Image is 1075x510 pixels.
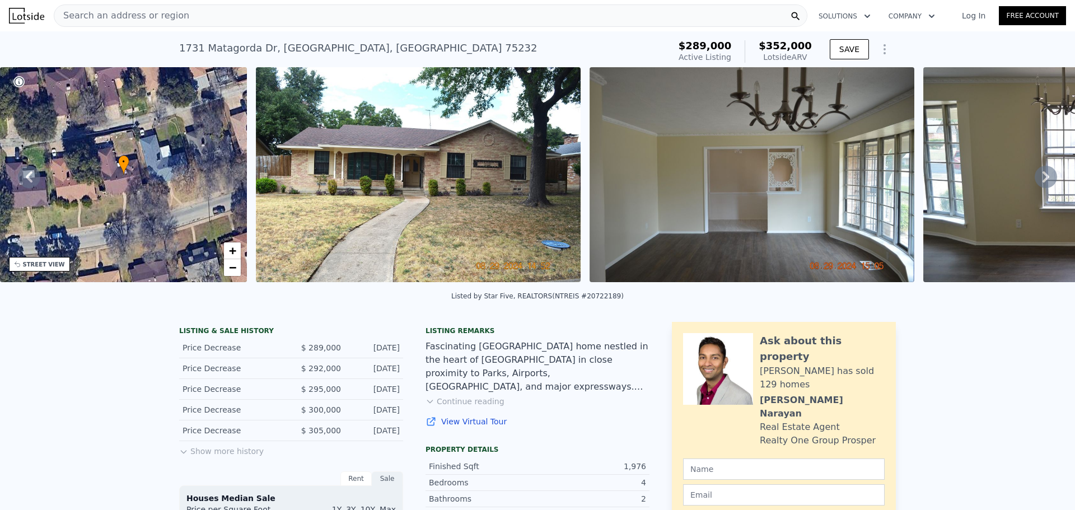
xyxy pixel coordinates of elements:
div: Price Decrease [183,404,282,415]
div: 1731 Matagorda Dr , [GEOGRAPHIC_DATA] , [GEOGRAPHIC_DATA] 75232 [179,40,537,56]
span: − [229,260,236,274]
a: Free Account [999,6,1066,25]
div: Listing remarks [426,326,649,335]
span: • [118,157,129,167]
span: $ 300,000 [301,405,341,414]
a: Log In [948,10,999,21]
span: $ 295,000 [301,385,341,394]
div: [DATE] [350,425,400,436]
div: Real Estate Agent [760,420,840,434]
div: Keywords by Traffic [124,66,189,73]
div: Rent [340,471,372,486]
div: Listed by Star Five, REALTORS (NTREIS #20722189) [451,292,624,300]
div: Domain: [DOMAIN_NAME] [29,29,123,38]
span: + [229,244,236,258]
a: View Virtual Tour [426,416,649,427]
img: logo_orange.svg [18,18,27,27]
div: [DATE] [350,342,400,353]
button: Continue reading [426,396,504,407]
div: Domain Overview [43,66,100,73]
div: Price Decrease [183,342,282,353]
div: [DATE] [350,363,400,374]
div: 4 [537,477,646,488]
span: $289,000 [679,40,732,52]
div: LISTING & SALE HISTORY [179,326,403,338]
img: Lotside [9,8,44,24]
div: Ask about this property [760,333,885,364]
div: Bathrooms [429,493,537,504]
span: $352,000 [759,40,812,52]
div: [DATE] [350,383,400,395]
span: Active Listing [679,53,731,62]
img: Sale: 157893465 Parcel: 112740411 [590,67,914,282]
div: Lotside ARV [759,52,812,63]
div: Property details [426,445,649,454]
span: $ 289,000 [301,343,341,352]
button: Company [880,6,944,26]
button: Show Options [873,38,896,60]
input: Email [683,484,885,506]
button: SAVE [830,39,869,59]
a: Zoom in [224,242,241,259]
img: tab_keywords_by_traffic_grey.svg [111,65,120,74]
img: website_grey.svg [18,29,27,38]
div: 1,976 [537,461,646,472]
div: Price Decrease [183,363,282,374]
img: Sale: 157893465 Parcel: 112740411 [256,67,581,282]
a: Zoom out [224,259,241,276]
div: Price Decrease [183,383,282,395]
div: Sale [372,471,403,486]
div: Price Decrease [183,425,282,436]
span: $ 305,000 [301,426,341,435]
div: Houses Median Sale [186,493,396,504]
div: 2 [537,493,646,504]
div: [PERSON_NAME] has sold 129 homes [760,364,885,391]
div: Fascinating [GEOGRAPHIC_DATA] home nestled in the heart of [GEOGRAPHIC_DATA] in close proximity t... [426,340,649,394]
div: STREET VIEW [23,260,65,269]
span: Search an address or region [54,9,189,22]
div: • [118,155,129,175]
img: tab_domain_overview_orange.svg [30,65,39,74]
input: Name [683,458,885,480]
div: Finished Sqft [429,461,537,472]
div: Bedrooms [429,477,537,488]
span: $ 292,000 [301,364,341,373]
div: Realty One Group Prosper [760,434,876,447]
div: [PERSON_NAME] Narayan [760,394,885,420]
div: [DATE] [350,404,400,415]
button: Solutions [810,6,880,26]
button: Show more history [179,441,264,457]
div: v 4.0.25 [31,18,55,27]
